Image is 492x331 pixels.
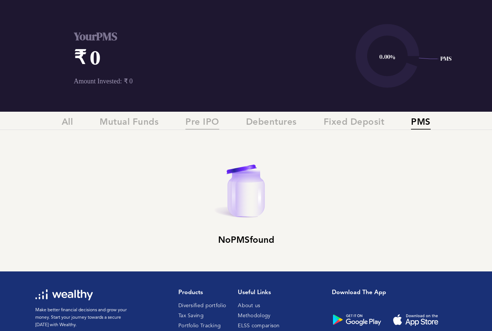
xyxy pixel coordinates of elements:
span: PMS [411,117,431,130]
h1: Download the app [332,289,451,296]
text: PMS [440,54,451,63]
span: Mutual Funds [100,117,159,130]
h2: Your PMS [74,29,283,44]
span: Debentures [246,117,297,130]
h1: Useful Links [238,289,280,296]
span: Fixed Deposit [324,117,385,130]
p: Amount Invested: ₹ 0 [74,77,283,85]
img: EmptyJarBig.svg [209,136,283,228]
img: wl-logo-white.svg [35,289,93,300]
h2: No PMS found [218,235,274,246]
a: Methodology [238,313,270,318]
a: Tax Saving [178,313,204,318]
span: Pre IPO [185,117,219,130]
h1: ₹ 0 [74,44,283,70]
p: Make better financial decisions and grow your money. Start your journey towards a secure [DATE] w... [35,306,132,329]
span: All [62,117,73,130]
a: ELSS comparison [238,323,280,328]
h1: Products [178,289,226,296]
text: 0.00% [379,52,395,61]
a: Diversified portfolio [178,303,226,308]
a: About us [238,303,260,308]
a: Portfolio Tracking [178,323,221,328]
